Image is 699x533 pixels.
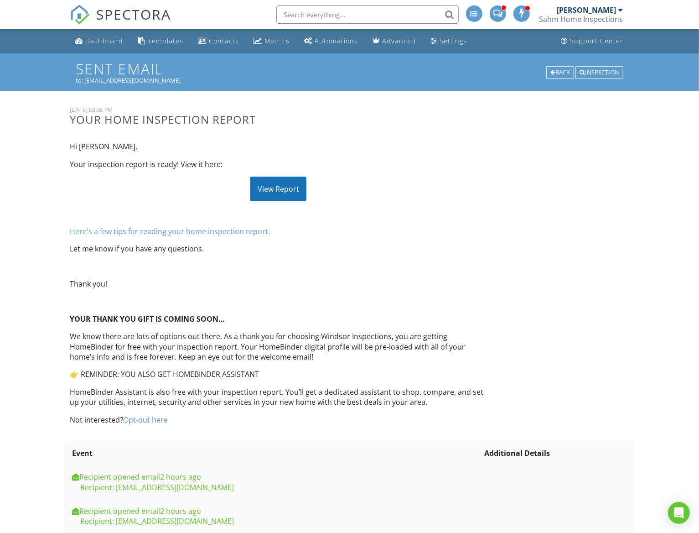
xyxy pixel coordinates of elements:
[70,331,487,362] p: We know there are lots of options out there. As a thank you for choosing Windsor Inspections, you...
[250,184,306,194] a: View Report
[148,37,183,45] div: Templates
[72,33,127,50] a: Dashboard
[575,66,623,79] div: Inspection
[382,37,416,45] div: Advanced
[70,5,90,25] img: The Best Home Inspection Software - Spectora
[557,5,616,15] div: [PERSON_NAME]
[70,113,487,125] h3: Your Home Inspection Report
[160,472,201,482] span: 2025-08-28T18:26:25Z
[70,441,482,465] th: Event
[70,279,487,289] p: Thank you!
[70,226,270,236] a: Here's a few tips for reading your home inspection report.
[123,415,168,425] a: Opt-out here
[440,37,467,45] div: Settings
[250,177,306,201] div: View Report
[72,472,480,482] div: Recipient opened email
[482,441,629,465] th: Additional Details
[70,244,487,254] p: Let me know if you have any questions.
[70,369,487,379] p: 👉 REMINDER: YOU ALSO GET HOMEBINDER ASSISTANT
[134,33,187,50] a: Templates
[250,33,293,50] a: Metrics
[85,37,123,45] div: Dashboard
[369,33,419,50] a: Advanced
[70,12,171,31] a: SPECTORA
[264,37,290,45] div: Metrics
[570,37,624,45] div: Support Center
[209,37,239,45] div: Contacts
[276,5,459,24] input: Search everything...
[160,506,201,516] span: 2025-08-28T18:26:15Z
[668,502,690,524] div: Open Intercom Messenger
[546,66,574,79] div: Back
[70,314,225,324] strong: YOUR THANK YOU GIFT IS COMING SOON…
[70,159,487,169] p: Your inspection report is ready! View it here:
[76,61,623,77] h1: Sent Email
[96,5,171,24] span: SPECTORA
[315,37,358,45] div: Automations
[300,33,362,50] a: Automations (Advanced)
[70,415,487,425] p: Not interested?
[546,68,575,76] a: Back
[72,516,480,526] div: Recipient: [EMAIL_ADDRESS][DOMAIN_NAME]
[558,33,627,50] a: Support Center
[70,387,487,408] p: HomeBinder Assistant is also free with your inspection report. You’ll get a dedicated assistant t...
[539,15,623,24] div: Sahm Home Inspections
[72,506,480,516] div: Recipient opened email
[575,68,623,76] a: Inspection
[194,33,243,50] a: Contacts
[70,141,487,152] p: Hi [PERSON_NAME],
[72,482,480,492] div: Recipient: [EMAIL_ADDRESS][DOMAIN_NAME]
[427,33,471,50] a: Settings
[76,77,623,84] div: to: [EMAIL_ADDRESS][DOMAIN_NAME]
[70,106,487,113] div: [DATE] 08:05 PM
